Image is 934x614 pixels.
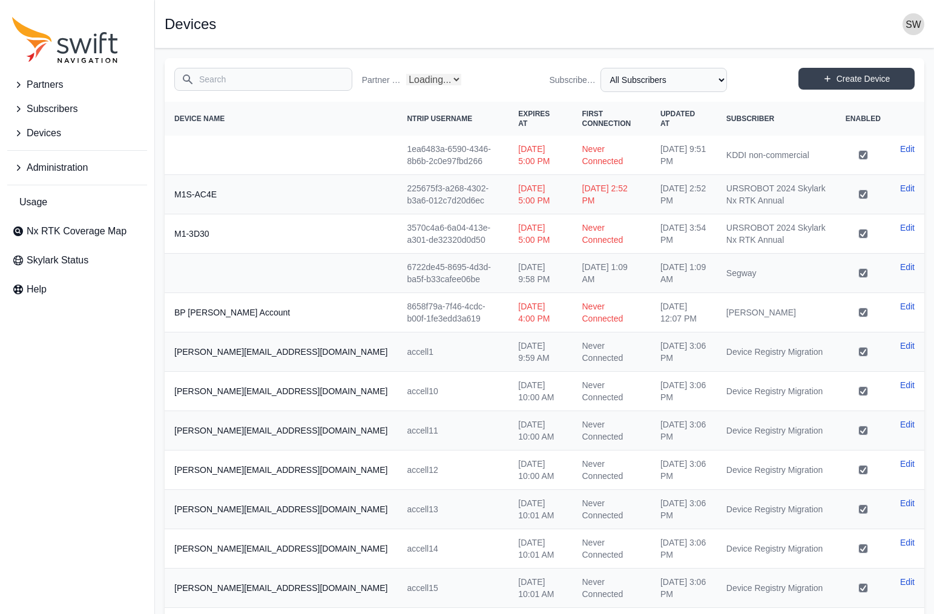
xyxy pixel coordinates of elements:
th: M1-3D30 [165,214,397,254]
a: Edit [900,379,915,391]
td: [DATE] 10:01 AM [508,490,572,529]
td: 8658f79a-7f46-4cdc-b00f-1fe3edd3a619 [397,293,508,332]
td: [DATE] 5:00 PM [508,175,572,214]
a: Edit [900,497,915,509]
th: [PERSON_NAME][EMAIL_ADDRESS][DOMAIN_NAME] [165,529,397,569]
th: NTRIP Username [397,102,508,136]
span: Help [27,282,47,297]
td: URSROBOT 2024 Skylark Nx RTK Annual [717,214,836,254]
button: Subscribers [7,97,147,121]
span: Nx RTK Coverage Map [27,224,127,239]
td: [DATE] 9:51 PM [651,136,717,175]
td: URSROBOT 2024 Skylark Nx RTK Annual [717,175,836,214]
td: 3570c4a6-6a04-413e-a301-de32320d0d50 [397,214,508,254]
th: [PERSON_NAME][EMAIL_ADDRESS][DOMAIN_NAME] [165,332,397,372]
td: accell14 [397,529,508,569]
td: [DATE] 4:00 PM [508,293,572,332]
td: [DATE] 3:06 PM [651,529,717,569]
td: [DATE] 10:00 AM [508,411,572,451]
a: Edit [900,222,915,234]
button: Partners [7,73,147,97]
span: First Connection [582,110,631,128]
span: Updated At [660,110,695,128]
button: Devices [7,121,147,145]
td: Never Connected [573,569,651,608]
td: [DATE] 12:07 PM [651,293,717,332]
span: Partners [27,78,63,92]
th: [PERSON_NAME][EMAIL_ADDRESS][DOMAIN_NAME] [165,490,397,529]
th: BP [PERSON_NAME] Account [165,293,397,332]
td: [DATE] 3:54 PM [651,214,717,254]
th: M1S-AC4E [165,175,397,214]
a: Edit [900,536,915,549]
a: Edit [900,458,915,470]
a: Create Device [798,68,915,90]
a: Edit [900,300,915,312]
td: [DATE] 10:00 AM [508,451,572,490]
a: Edit [900,182,915,194]
td: Device Registry Migration [717,411,836,451]
a: Edit [900,261,915,273]
th: Subscriber [717,102,836,136]
span: Devices [27,126,61,140]
td: Never Connected [573,372,651,411]
label: Subscriber Name [550,74,596,86]
th: [PERSON_NAME][EMAIL_ADDRESS][DOMAIN_NAME] [165,372,397,411]
td: accell13 [397,490,508,529]
td: Never Connected [573,214,651,254]
td: Device Registry Migration [717,451,836,490]
td: [DATE] 1:09 AM [573,254,651,293]
td: [DATE] 3:06 PM [651,569,717,608]
td: 6722de45-8695-4d3d-ba5f-b33cafee06be [397,254,508,293]
td: Device Registry Migration [717,332,836,372]
td: Never Connected [573,332,651,372]
td: [DATE] 3:06 PM [651,490,717,529]
td: [DATE] 1:09 AM [651,254,717,293]
td: Never Connected [573,136,651,175]
td: 225675f3-a268-4302-b3a6-012c7d20d6ec [397,175,508,214]
a: Nx RTK Coverage Map [7,219,147,243]
img: user photo [903,13,924,35]
td: Never Connected [573,451,651,490]
a: Usage [7,190,147,214]
span: Administration [27,160,88,175]
a: Skylark Status [7,248,147,272]
td: Device Registry Migration [717,569,836,608]
td: accell15 [397,569,508,608]
td: Device Registry Migration [717,372,836,411]
td: KDDI non-commercial [717,136,836,175]
a: Edit [900,143,915,155]
span: Expires At [518,110,550,128]
td: [DATE] 5:00 PM [508,136,572,175]
select: Subscriber [600,68,727,92]
td: Device Registry Migration [717,529,836,569]
a: Edit [900,418,915,431]
td: [DATE] 5:00 PM [508,214,572,254]
button: Administration [7,156,147,180]
td: [DATE] 9:59 AM [508,332,572,372]
span: Skylark Status [27,253,88,268]
th: Device Name [165,102,397,136]
td: Never Connected [573,529,651,569]
td: 1ea6483a-6590-4346-8b6b-2c0e97fbd266 [397,136,508,175]
td: Segway [717,254,836,293]
td: accell10 [397,372,508,411]
td: accell12 [397,451,508,490]
input: Search [174,68,352,91]
span: Usage [19,195,47,210]
a: Help [7,277,147,302]
a: Edit [900,340,915,352]
td: [DATE] 9:58 PM [508,254,572,293]
label: Partner Name [362,74,401,86]
th: Enabled [836,102,890,136]
td: Never Connected [573,411,651,451]
td: Device Registry Migration [717,490,836,529]
td: [DATE] 3:06 PM [651,451,717,490]
td: [PERSON_NAME] [717,293,836,332]
td: [DATE] 2:52 PM [573,175,651,214]
td: [DATE] 10:01 AM [508,529,572,569]
td: accell1 [397,332,508,372]
th: [PERSON_NAME][EMAIL_ADDRESS][DOMAIN_NAME] [165,411,397,451]
td: [DATE] 3:06 PM [651,332,717,372]
h1: Devices [165,17,216,31]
